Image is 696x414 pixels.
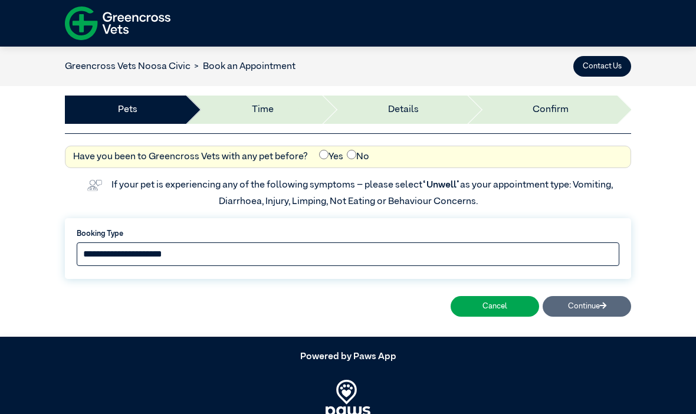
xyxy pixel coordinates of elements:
[573,56,631,77] button: Contact Us
[65,62,191,71] a: Greencross Vets Noosa Civic
[73,150,308,164] label: Have you been to Greencross Vets with any pet before?
[319,150,343,164] label: Yes
[65,3,170,44] img: f-logo
[347,150,356,159] input: No
[451,296,539,317] button: Cancel
[347,150,369,164] label: No
[422,180,460,190] span: “Unwell”
[65,351,631,363] h5: Powered by Paws App
[118,103,137,117] a: Pets
[83,176,106,195] img: vet
[191,60,296,74] li: Book an Appointment
[77,228,619,239] label: Booking Type
[319,150,329,159] input: Yes
[111,180,615,206] label: If your pet is experiencing any of the following symptoms – please select as your appointment typ...
[65,60,296,74] nav: breadcrumb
